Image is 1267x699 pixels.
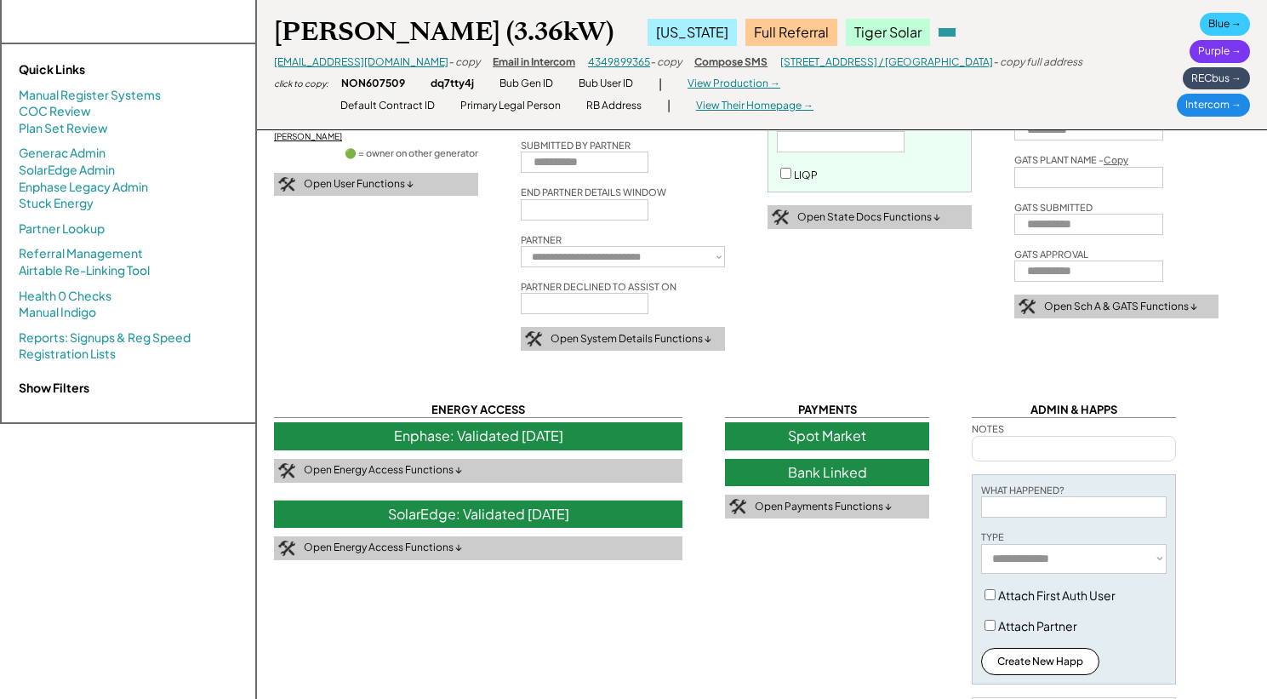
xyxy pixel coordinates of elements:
div: RB Address [586,99,642,113]
img: tool-icon.png [278,541,295,556]
a: Airtable Re-Linking Tool [19,262,150,279]
div: 🟢 = owner on other generator [345,146,478,159]
a: [EMAIL_ADDRESS][DOMAIN_NAME] [274,55,448,68]
a: Manual Indigo [19,304,96,321]
a: Partner Lookup [19,221,105,238]
label: LIQP [794,169,818,181]
div: Open Energy Access Functions ↓ [304,463,462,478]
img: tool-icon.png [278,177,295,192]
div: Open User Functions ↓ [304,177,414,192]
button: Create New Happ [981,648,1099,675]
div: Bub Gen ID [499,77,553,91]
a: SolarEdge Admin [19,162,115,179]
div: | [667,97,671,114]
div: dq7tty4j [431,77,474,91]
div: NOTES [972,422,1004,435]
div: WHAT HAPPENED? [981,484,1064,496]
img: tool-icon.png [729,499,746,514]
div: Compose SMS [694,55,768,70]
div: Purple → [1190,40,1250,63]
div: Default Contract ID [340,99,435,113]
u: Copy [1104,154,1128,165]
div: Full Referral [745,19,837,46]
div: - copy [650,55,682,70]
div: PARTNER [521,233,562,246]
img: tool-icon.png [772,209,789,225]
div: GATS PLANT NAME - [1014,153,1128,166]
div: Enphase: Validated [DATE] [274,422,682,450]
a: Manual Register Systems [19,87,161,104]
a: Enphase Legacy Admin [19,179,148,196]
div: Open Sch A & GATS Functions ↓ [1044,300,1197,314]
img: tool-icon.png [525,331,542,347]
strong: Show Filters [19,380,89,395]
div: Tiger Solar [846,19,930,46]
div: Open Energy Access Functions ↓ [304,541,462,555]
div: NON607509 [341,77,405,91]
img: tool-icon.png [1019,299,1036,314]
a: Reports: Signups & Reg Speed [19,329,191,347]
a: COC Review [19,103,91,120]
div: RECbus → [1183,67,1250,90]
label: Attach Partner [998,618,1077,633]
div: SUBMITTED BY PARTNER [521,139,631,152]
div: Open State Docs Functions ↓ [797,210,940,225]
div: | [659,76,662,93]
a: Referral Management [19,245,143,262]
div: GATS APPROVAL [1014,248,1088,261]
div: TYPE [981,530,1004,543]
div: View Their Homepage → [696,99,813,113]
div: Blue → [1200,13,1250,36]
div: - copy [448,55,480,70]
a: Registration Lists [19,346,116,363]
div: [PERSON_NAME] (3.36kW) [274,15,614,49]
div: GATS SUBMITTED [1014,201,1093,214]
div: Open Payments Functions ↓ [755,500,892,514]
a: Plan Set Review [19,120,108,137]
label: Attach First Auth User [998,587,1116,603]
a: Health 0 Checks [19,288,111,305]
div: - copy full address [993,55,1082,70]
div: Spot Market [725,422,929,450]
div: Open System Details Functions ↓ [551,332,711,347]
div: Bub User ID [579,77,633,91]
div: View Production → [688,77,780,91]
div: Primary Legal Person [460,99,561,113]
div: Intercom → [1177,94,1250,117]
a: 4349899365 [588,55,650,68]
img: tool-icon.png [278,463,295,478]
a: [PERSON_NAME] [274,131,342,141]
div: Email in Intercom [493,55,575,70]
div: PARTNER DECLINED TO ASSIST ON [521,280,676,293]
a: [STREET_ADDRESS] / [GEOGRAPHIC_DATA] [780,55,993,68]
div: PAYMENTS [725,402,929,418]
div: ADMIN & HAPPS [972,402,1176,418]
div: [US_STATE] [648,19,737,46]
div: END PARTNER DETAILS WINDOW [521,186,666,198]
div: Bank Linked [725,459,929,486]
a: Stuck Energy [19,195,94,212]
a: Generac Admin [19,145,106,162]
div: click to copy: [274,77,328,89]
div: ENERGY ACCESS [274,402,682,418]
div: Quick Links [19,61,189,78]
div: SolarEdge: Validated [DATE] [274,501,682,528]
